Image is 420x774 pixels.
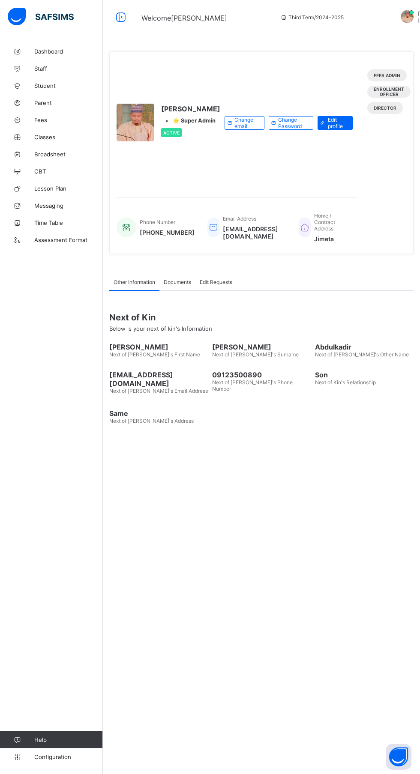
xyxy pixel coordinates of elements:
span: Help [34,736,102,743]
button: Open asap [386,744,411,770]
span: Fees Admin [374,73,400,78]
span: Student [34,82,103,89]
span: Welcome [PERSON_NAME] [141,14,227,22]
span: Active [163,130,180,135]
span: Edit Requests [200,279,232,285]
span: [PERSON_NAME] [109,343,208,351]
span: [EMAIL_ADDRESS][DOMAIN_NAME] [109,371,208,388]
span: Staff [34,65,103,72]
span: Next of Kin's Relationship [315,379,376,386]
span: Jimeta [314,235,348,242]
span: Broadsheet [34,151,103,158]
span: DIRECTOR [374,105,396,111]
span: Abdulkadir [315,343,414,351]
span: [EMAIL_ADDRESS][DOMAIN_NAME] [223,225,286,240]
span: Next of [PERSON_NAME]'s Surname [212,351,299,358]
span: Same [109,409,208,418]
span: 09123500890 [212,371,311,379]
img: safsims [8,8,74,26]
span: [PHONE_NUMBER] [140,229,195,236]
span: Next of [PERSON_NAME]'s Other Name [315,351,409,358]
span: Phone Number [140,219,175,225]
span: ⭐ Super Admin [173,117,216,124]
span: Edit profile [328,117,346,129]
span: Next of [PERSON_NAME]'s Email Address [109,388,208,394]
span: Dashboard [34,48,103,55]
span: Next of [PERSON_NAME]'s Phone Number [212,379,293,392]
span: Lesson Plan [34,185,103,192]
span: Son [315,371,414,379]
span: [PERSON_NAME] [212,343,311,351]
span: Next of [PERSON_NAME]'s Address [109,418,194,424]
span: Enrollment Officer [374,87,404,97]
span: Next of [PERSON_NAME]'s First Name [109,351,200,358]
span: Fees [34,117,103,123]
span: Other Information [114,279,155,285]
span: Messaging [34,202,103,209]
span: Change Password [278,117,306,129]
span: [PERSON_NAME] [161,105,220,113]
span: session/term information [280,14,344,21]
span: Next of Kin [109,312,414,323]
span: Home / Contract Address [314,212,335,232]
span: CBT [34,168,103,175]
span: Below is your next of kin's Information [109,325,212,332]
span: Configuration [34,753,102,760]
span: Parent [34,99,103,106]
span: Documents [164,279,191,285]
span: Assessment Format [34,236,103,243]
div: • [161,117,220,124]
span: Time Table [34,219,103,226]
span: Email Address [223,215,256,222]
span: Change email [234,117,258,129]
span: Classes [34,134,103,140]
